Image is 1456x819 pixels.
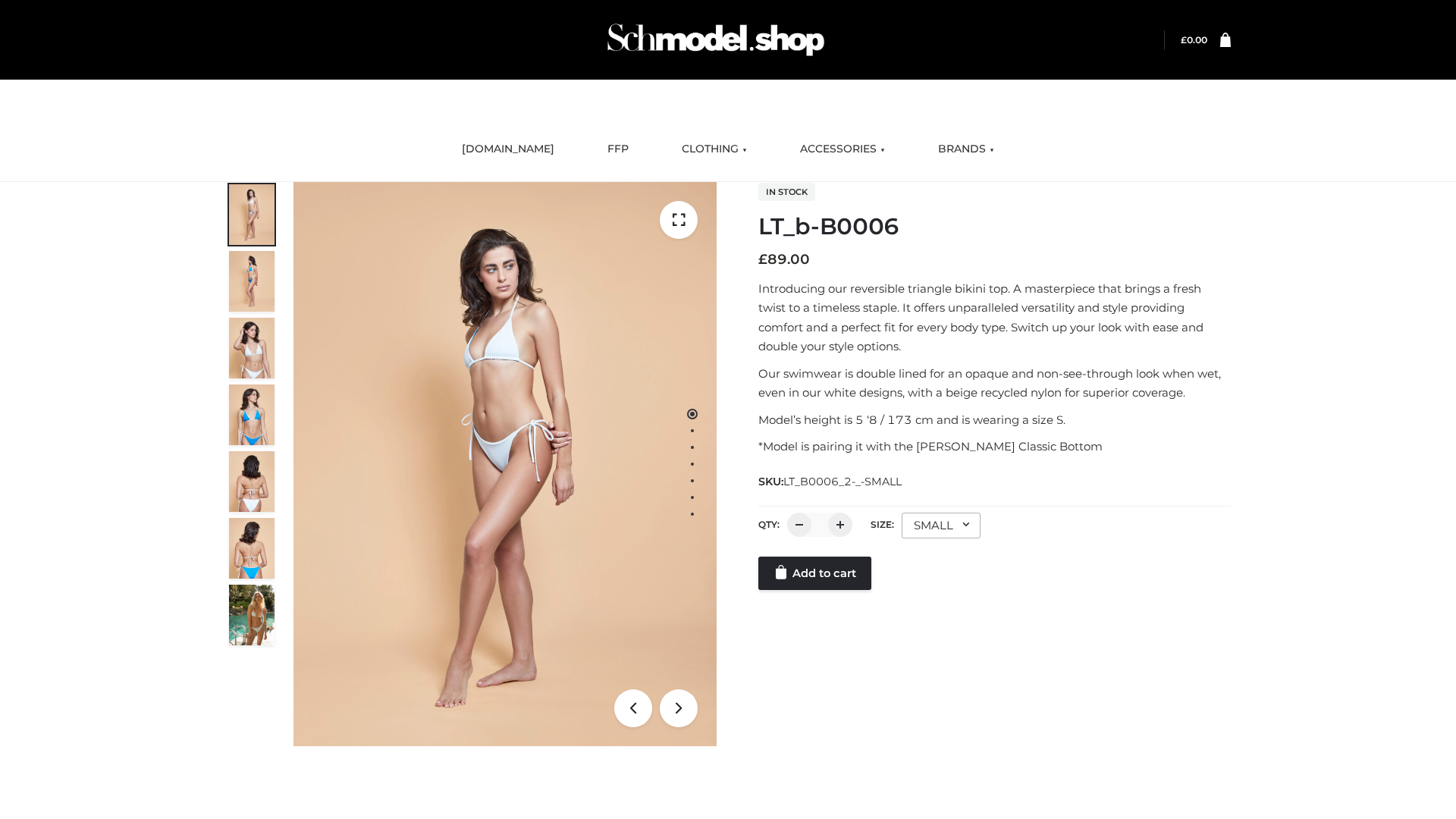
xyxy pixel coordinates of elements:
bdi: 89.00 [758,251,810,268]
a: £0.00 [1181,34,1207,45]
p: Our swimwear is double lined for an opaque and non-see-through look when wet, even in our white d... [758,364,1231,403]
img: ArielClassicBikiniTop_CloudNine_AzureSky_OW114ECO_8-scaled.jpg [229,518,275,579]
img: ArielClassicBikiniTop_CloudNine_AzureSky_OW114ECO_1 [293,182,717,746]
a: CLOTHING [670,133,758,166]
label: QTY: [758,519,780,530]
a: [DOMAIN_NAME] [450,133,566,166]
label: Size: [871,519,894,530]
img: Arieltop_CloudNine_AzureSky2.jpg [229,585,275,645]
div: SMALL [902,513,981,538]
span: In stock [758,183,815,201]
p: *Model is pairing it with the [PERSON_NAME] Classic Bottom [758,437,1231,457]
img: ArielClassicBikiniTop_CloudNine_AzureSky_OW114ECO_2-scaled.jpg [229,251,275,312]
span: £ [1181,34,1187,45]
img: ArielClassicBikiniTop_CloudNine_AzureSky_OW114ECO_1-scaled.jpg [229,184,275,245]
p: Model’s height is 5 ‘8 / 173 cm and is wearing a size S. [758,410,1231,430]
bdi: 0.00 [1181,34,1207,45]
span: £ [758,251,767,268]
img: ArielClassicBikiniTop_CloudNine_AzureSky_OW114ECO_4-scaled.jpg [229,384,275,445]
a: FFP [596,133,640,166]
img: ArielClassicBikiniTop_CloudNine_AzureSky_OW114ECO_7-scaled.jpg [229,451,275,512]
span: SKU: [758,472,903,491]
a: BRANDS [927,133,1006,166]
a: ACCESSORIES [789,133,896,166]
img: ArielClassicBikiniTop_CloudNine_AzureSky_OW114ECO_3-scaled.jpg [229,318,275,378]
h1: LT_b-B0006 [758,213,1231,240]
p: Introducing our reversible triangle bikini top. A masterpiece that brings a fresh twist to a time... [758,279,1231,356]
img: Schmodel Admin 964 [602,10,830,70]
span: LT_B0006_2-_-SMALL [783,475,902,488]
a: Add to cart [758,557,871,590]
